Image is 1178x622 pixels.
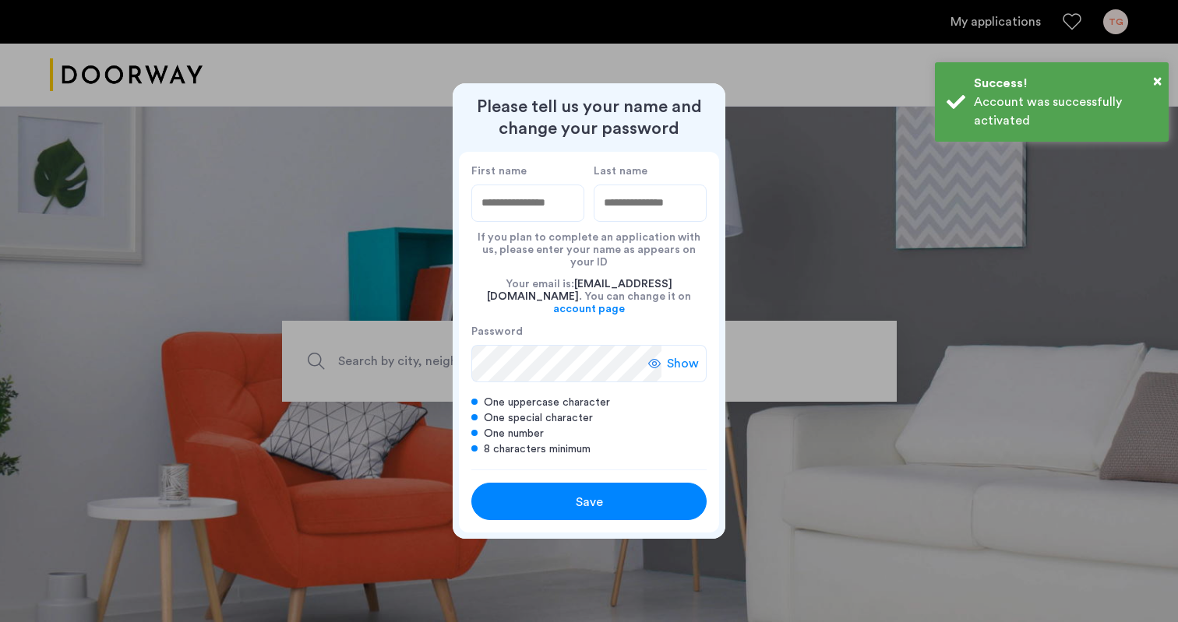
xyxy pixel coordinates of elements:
div: If you plan to complete an application with us, please enter your name as appears on your ID [471,222,707,269]
div: One uppercase character [471,395,707,410]
button: button [471,483,707,520]
span: [EMAIL_ADDRESS][DOMAIN_NAME] [487,279,672,302]
div: Your email is: . You can change it on [471,269,707,325]
a: account page [553,303,625,315]
button: Close [1153,69,1162,93]
div: Success! [974,74,1157,93]
label: First name [471,164,584,178]
div: Account was successfully activated [974,93,1157,130]
div: One number [471,426,707,441]
div: 8 characters minimum [471,441,707,457]
h2: Please tell us your name and change your password [459,96,719,139]
span: Save [576,493,603,511]
span: × [1153,73,1162,89]
label: Password [471,325,661,339]
div: One special character [471,410,707,426]
span: Show [667,354,699,373]
label: Last name [594,164,707,178]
